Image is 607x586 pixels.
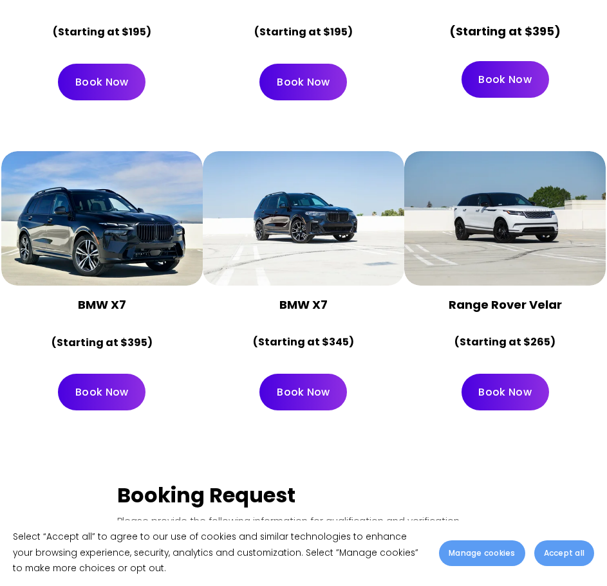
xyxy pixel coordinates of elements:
[78,297,126,313] strong: BMW X7
[462,374,549,410] a: Book Now
[534,540,594,566] button: Accept all
[53,24,151,39] strong: (Starting at $195)
[117,514,490,527] div: Please provide the following information for qualification and verification.
[279,297,328,313] strong: BMW X7
[449,23,561,39] strong: (Starting at $395)
[462,61,549,98] a: Book Now
[259,64,347,100] a: Book Now
[254,24,353,39] strong: (Starting at $195)
[117,482,490,509] div: Booking Request
[58,374,145,410] a: Book Now
[449,297,562,313] strong: Range Rover Velar
[13,529,426,577] p: Select “Accept all” to agree to our use of cookies and similar technologies to enhance your brows...
[544,547,584,559] span: Accept all
[58,64,145,100] a: Book Now
[454,334,556,349] strong: (Starting at $265)
[51,335,153,350] strong: (Starting at $395)
[449,547,515,559] span: Manage cookies
[439,540,525,566] button: Manage cookies
[259,374,347,410] a: Book Now
[253,334,354,349] strong: (Starting at $345)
